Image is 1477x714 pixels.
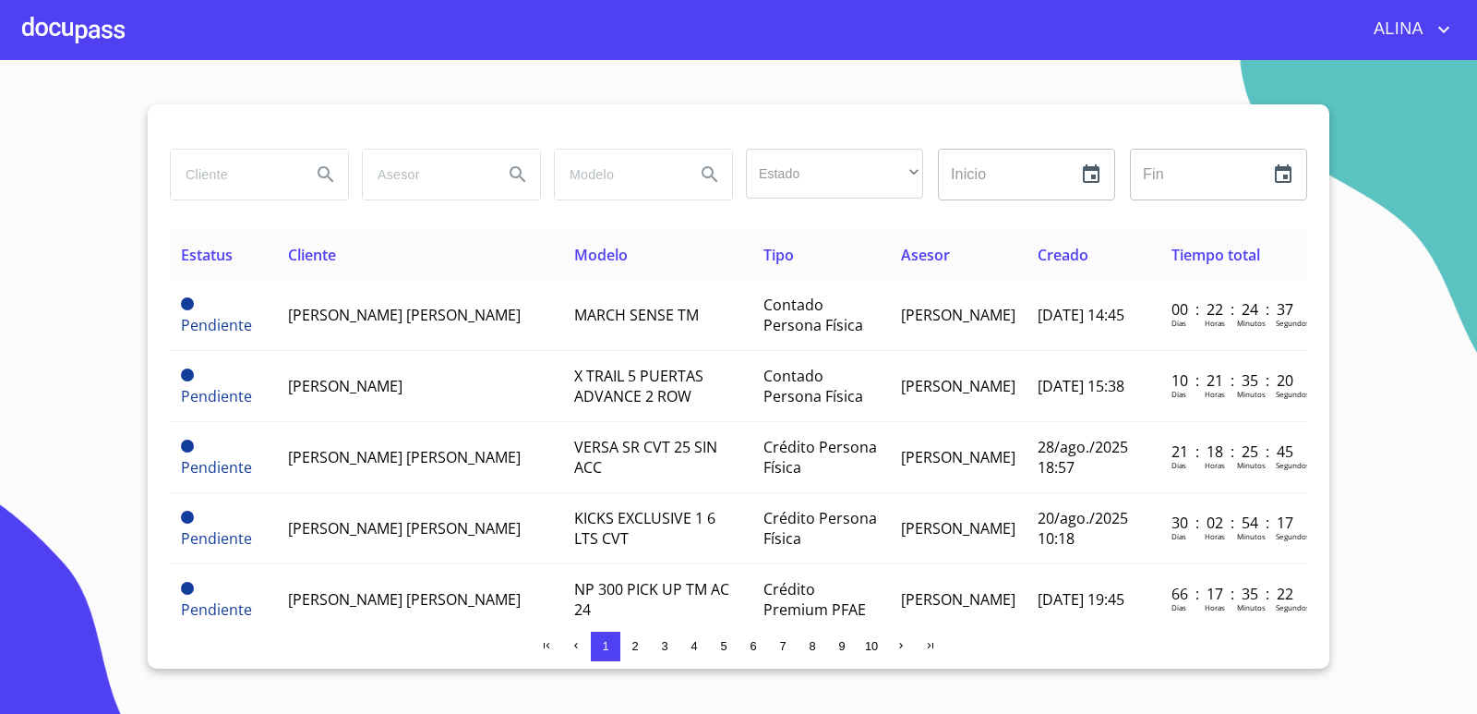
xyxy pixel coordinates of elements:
p: Minutos [1237,318,1266,328]
span: Modelo [574,245,628,265]
span: Contado Persona Física [763,295,863,335]
p: 66 : 17 : 35 : 22 [1171,584,1296,604]
p: Minutos [1237,531,1266,541]
span: [PERSON_NAME] [PERSON_NAME] [288,447,521,467]
button: Search [688,152,732,197]
span: X TRAIL 5 PUERTAS ADVANCE 2 ROW [574,366,703,406]
span: [PERSON_NAME] [901,376,1015,396]
span: Pendiente [181,440,194,453]
span: 1 [602,639,608,653]
span: NP 300 PICK UP TM AC 24 [574,579,729,620]
span: [PERSON_NAME] [901,447,1015,467]
span: Crédito Premium PFAE [763,579,866,620]
button: 8 [798,632,827,661]
span: Pendiente [181,386,252,406]
p: Dias [1171,460,1186,470]
span: [PERSON_NAME] [PERSON_NAME] [288,589,521,610]
span: Pendiente [181,528,252,549]
span: Contado Persona Física [763,366,863,406]
span: 4 [690,639,697,653]
span: [PERSON_NAME] [288,376,402,396]
p: Segundos [1276,531,1310,541]
div: ​ [746,149,923,199]
span: Crédito Persona Física [763,508,877,549]
button: 6 [738,632,768,661]
span: Creado [1038,245,1088,265]
span: 2 [631,639,638,653]
input: search [555,150,680,200]
input: search [363,150,488,200]
button: account of current user [1360,15,1455,44]
p: Segundos [1276,460,1310,470]
span: Pendiente [181,582,194,595]
span: 9 [838,639,845,653]
p: 00 : 22 : 24 : 37 [1171,299,1296,320]
p: Minutos [1237,389,1266,399]
span: Pendiente [181,599,252,620]
span: 7 [779,639,786,653]
span: Tiempo total [1171,245,1260,265]
span: [DATE] 19:45 [1038,589,1124,610]
button: Search [496,152,540,197]
span: 28/ago./2025 18:57 [1038,437,1128,478]
span: KICKS EXCLUSIVE 1 6 LTS CVT [574,508,715,549]
span: Pendiente [181,315,252,335]
span: [DATE] 15:38 [1038,376,1124,396]
span: Asesor [901,245,950,265]
p: 10 : 21 : 35 : 20 [1171,370,1296,391]
p: Dias [1171,389,1186,399]
span: 5 [720,639,726,653]
button: 2 [620,632,650,661]
span: 3 [661,639,667,653]
p: Horas [1205,602,1225,612]
p: Segundos [1276,389,1310,399]
span: [PERSON_NAME] [901,589,1015,610]
p: Horas [1205,460,1225,470]
p: Segundos [1276,318,1310,328]
button: 10 [857,632,886,661]
p: Minutos [1237,460,1266,470]
p: Horas [1205,531,1225,541]
p: Minutos [1237,602,1266,612]
span: [PERSON_NAME] [901,305,1015,325]
span: Pendiente [181,457,252,478]
span: Pendiente [181,511,194,524]
p: Horas [1205,318,1225,328]
p: Segundos [1276,602,1310,612]
span: MARCH SENSE TM [574,305,699,325]
span: [PERSON_NAME] [901,518,1015,539]
span: [PERSON_NAME] [PERSON_NAME] [288,518,521,539]
button: 7 [768,632,798,661]
span: [DATE] 14:45 [1038,305,1124,325]
button: Search [304,152,348,197]
button: 5 [709,632,738,661]
button: 1 [591,632,620,661]
button: 3 [650,632,679,661]
span: Cliente [288,245,336,265]
button: 4 [679,632,709,661]
p: 30 : 02 : 54 : 17 [1171,513,1296,533]
span: [PERSON_NAME] [PERSON_NAME] [288,305,521,325]
p: Horas [1205,389,1225,399]
p: Dias [1171,602,1186,612]
span: 6 [750,639,756,653]
p: Dias [1171,531,1186,541]
span: VERSA SR CVT 25 SIN ACC [574,437,717,478]
span: Pendiente [181,369,194,381]
span: ALINA [1360,15,1433,44]
span: Crédito Persona Física [763,437,877,478]
span: 10 [865,639,878,653]
span: 20/ago./2025 10:18 [1038,508,1128,549]
p: Dias [1171,318,1186,328]
button: 9 [827,632,857,661]
span: Pendiente [181,297,194,310]
span: Estatus [181,245,233,265]
span: Tipo [763,245,794,265]
input: search [171,150,296,200]
p: 21 : 18 : 25 : 45 [1171,442,1296,462]
span: 8 [809,639,815,653]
